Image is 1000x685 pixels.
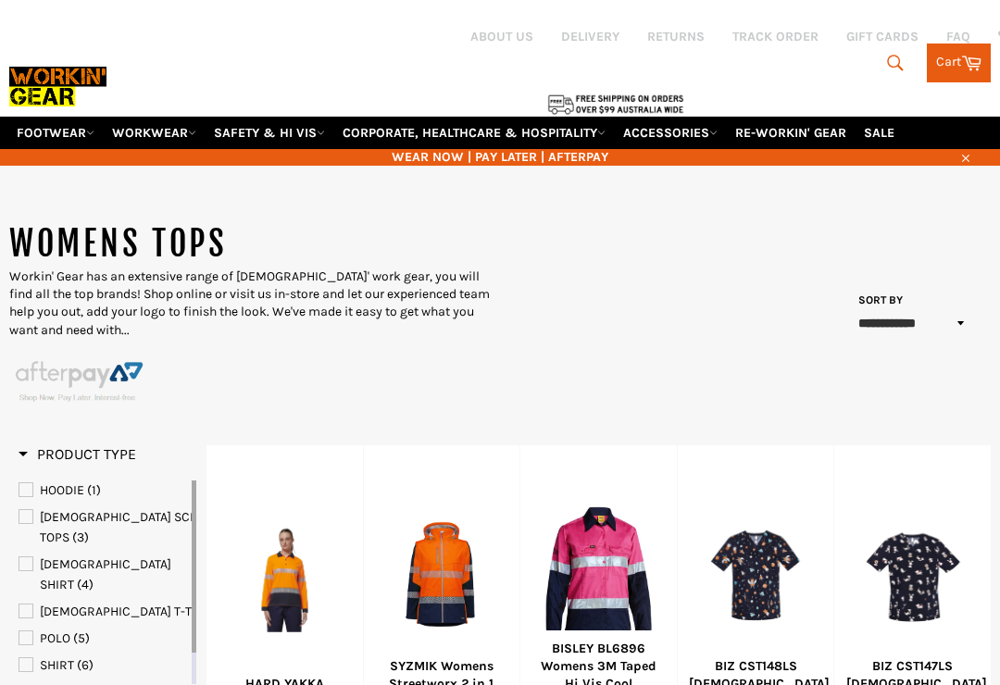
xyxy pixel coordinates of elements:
h1: WOMENS TOPS [9,221,500,268]
label: Sort by [852,293,903,308]
span: HOODIE [40,482,84,498]
a: SALE [856,117,902,149]
a: SAFETY & HI VIS [206,117,332,149]
span: POLO [40,630,70,646]
span: SHIRT [40,657,74,673]
a: FOOTWEAR [9,117,102,149]
a: RE-WORKIN' GEAR [728,117,854,149]
img: BIZ CST147LS Ladies Scrubs Top - Best Friend Pattern [857,522,968,632]
img: BIZ CST148LS Ladies Scrubs Top - Space Party [701,522,811,632]
a: FAQ [946,28,970,45]
span: WEAR NOW | PAY LATER | AFTERPAY [9,148,991,166]
span: [DEMOGRAPHIC_DATA] SHIRT [40,556,171,592]
a: POLO [19,629,225,649]
img: HARD YAKKA Womens Long Sleeve Taped Polo (Y08604) [230,522,340,632]
span: (1) [87,482,101,498]
a: GIFT CARDS [846,28,919,45]
span: [DEMOGRAPHIC_DATA] SCRUB TOPS [40,509,215,545]
span: (3) [72,529,89,545]
a: LADIES SHIRT [19,554,225,595]
span: [DEMOGRAPHIC_DATA] T-TOP [40,604,207,619]
a: DELIVERY [561,28,619,45]
span: (5) [73,630,90,646]
a: WORKWEAR [105,117,204,149]
a: LADIES T-TOP [19,602,225,622]
p: Workin' Gear has an extensive range of [DEMOGRAPHIC_DATA]' work gear, you will find all the top b... [9,268,500,339]
a: ABOUT US [470,28,533,45]
h3: Product Type [19,445,136,464]
a: HOODIE [19,480,225,501]
img: Flat $9.95 shipping Australia wide [546,93,685,116]
span: (4) [77,577,94,592]
span: (6) [77,657,94,673]
a: TRACK ORDER [732,28,819,45]
a: SHIRT [19,655,225,676]
img: Workin Gear leaders in Workwear, Safety Boots, PPE, Uniforms. Australia's No.1 in Workwear [9,60,106,113]
a: RETURNS [647,28,705,45]
img: BISLEY BL6896 Womens 3M Taped Hi Vis Cool Lightweight L/S Shirt - Pink [544,504,654,650]
img: SYZMIK Womens Streetworx 2 in 1 Stretch Softshell Jacket (ZJ753) [387,500,497,655]
a: ACCESSORIES [616,117,725,149]
a: CORPORATE, HEALTHCARE & HOSPITALITY [335,117,613,149]
a: LADIES SCRUB TOPS [19,507,225,548]
a: Cart [927,44,991,82]
span: Product Type [19,445,136,463]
